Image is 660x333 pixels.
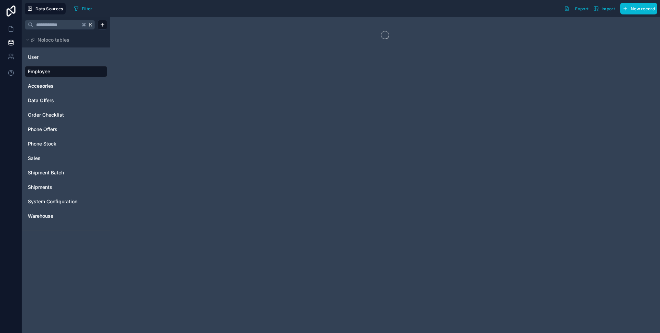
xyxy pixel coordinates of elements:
div: Phone Stock [25,138,107,149]
button: Export [562,3,591,14]
a: User [28,54,103,61]
a: Employee [28,68,103,75]
span: System Configuration [28,198,77,205]
a: Data Offers [28,97,103,104]
div: Phone Offers [25,124,107,135]
a: System Configuration [28,198,103,205]
div: Accesories [25,80,107,92]
a: New record [617,3,657,14]
span: Data Offers [28,97,54,104]
span: New record [631,6,655,11]
a: Shipments [28,184,103,191]
button: Noloco tables [25,35,103,45]
button: New record [620,3,657,14]
span: Accesories [28,83,54,89]
button: Filter [71,3,95,14]
span: Sales [28,155,41,162]
span: Shipments [28,184,52,191]
span: Order Checklist [28,111,64,118]
div: Warehouse [25,211,107,222]
a: Warehouse [28,213,103,219]
a: Sales [28,155,103,162]
button: Import [591,3,617,14]
a: Phone Offers [28,126,103,133]
div: Order Checklist [25,109,107,120]
span: Employee [28,68,50,75]
div: Employee [25,66,107,77]
span: Phone Stock [28,140,56,147]
span: Data Sources [35,6,63,11]
span: User [28,54,38,61]
span: Import [602,6,615,11]
a: Order Checklist [28,111,103,118]
a: Shipment Batch [28,169,103,176]
div: Shipment Batch [25,167,107,178]
span: Phone Offers [28,126,57,133]
span: Noloco tables [37,36,69,43]
div: Data Offers [25,95,107,106]
span: Filter [82,6,92,11]
a: Accesories [28,83,103,89]
div: User [25,52,107,63]
span: Export [575,6,588,11]
span: Shipment Batch [28,169,64,176]
button: Data Sources [25,3,66,14]
span: Warehouse [28,213,53,219]
div: Shipments [25,182,107,193]
div: System Configuration [25,196,107,207]
a: Phone Stock [28,140,103,147]
div: Sales [25,153,107,164]
span: K [88,22,93,27]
